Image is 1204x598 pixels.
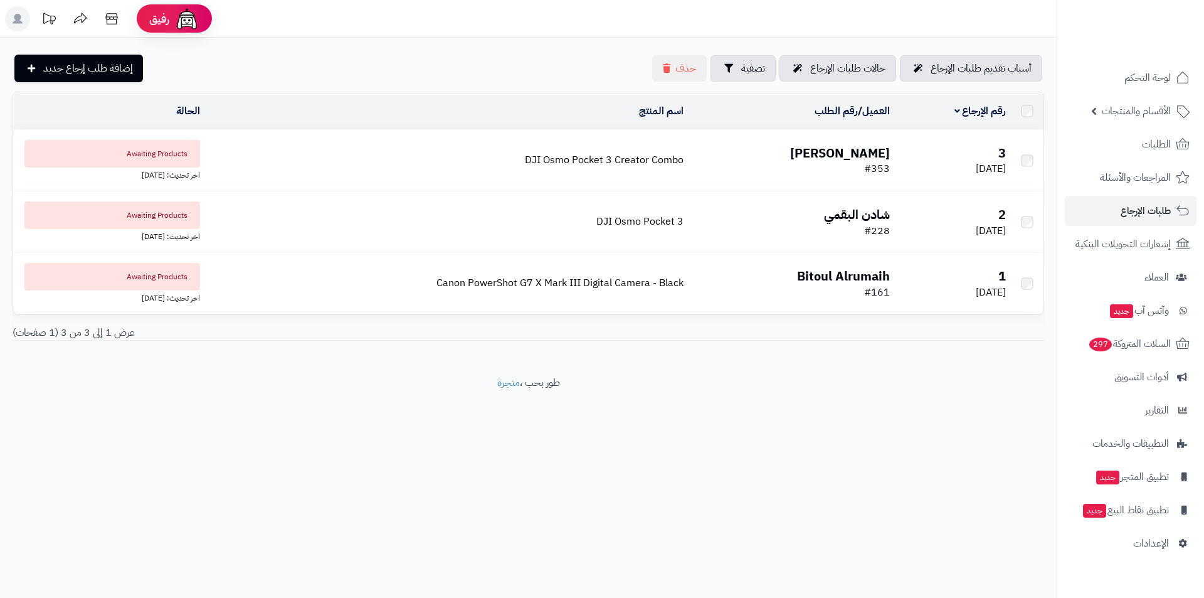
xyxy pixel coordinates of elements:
[864,223,890,238] span: #228
[436,275,684,291] a: Canon PowerShot G7 X Mark III Digital Camera - Black
[1065,528,1196,558] a: الإعدادات
[24,140,200,168] span: Awaiting Products
[1100,169,1171,186] span: المراجعات والأسئلة
[815,104,858,119] a: رقم الطلب
[18,168,200,181] div: اخر تحديث: [DATE]
[1133,535,1169,552] span: الإعدادات
[1102,102,1171,120] span: الأقسام والمنتجات
[1065,63,1196,93] a: لوحة التحكم
[1088,335,1171,353] span: السلات المتروكة
[639,104,684,119] a: اسم المنتج
[525,152,684,168] a: DJI Osmo Pocket 3 Creator Combo
[1092,435,1169,452] span: التطبيقات والخدمات
[1065,395,1196,425] a: التقارير
[1144,269,1169,286] span: العملاء
[998,205,1006,224] b: 2
[1096,471,1119,484] span: جديد
[1110,304,1133,318] span: جديد
[149,11,169,26] span: رفيق
[14,55,143,82] a: إضافة طلب إرجاع جديد
[976,285,1006,300] span: [DATE]
[810,61,885,76] span: حالات طلبات الإرجاع
[33,6,65,35] a: تحديثات المنصة
[596,214,684,229] a: DJI Osmo Pocket 3
[998,267,1006,286] b: 1
[24,263,200,291] span: Awaiting Products
[689,93,895,129] td: /
[1095,468,1169,486] span: تطبيق المتجر
[1082,501,1169,519] span: تطبيق نقاط البيع
[1065,462,1196,492] a: تطبيق المتجرجديد
[779,55,896,82] a: حالات طلبات الإرجاع
[1065,495,1196,525] a: تطبيق نقاط البيعجديد
[497,375,520,390] a: متجرة
[652,55,707,82] button: حذف
[1065,163,1196,193] a: المراجعات والأسئلة
[1089,338,1112,351] span: 297
[1065,296,1196,326] a: وآتس آبجديد
[998,144,1006,163] b: 3
[900,55,1042,82] a: أسباب تقديم طلبات الإرجاع
[976,223,1006,238] span: [DATE]
[1065,129,1196,159] a: الطلبات
[24,201,200,229] span: Awaiting Products
[1145,402,1169,419] span: التقارير
[1065,362,1196,392] a: أدوات التسويق
[790,144,890,163] b: [PERSON_NAME]
[1075,235,1171,253] span: إشعارات التحويلات البنكية
[1109,302,1169,319] span: وآتس آب
[1065,262,1196,292] a: العملاء
[862,104,890,119] a: العميل
[43,61,133,76] span: إضافة طلب إرجاع جديد
[18,229,200,242] div: اخر تحديث: [DATE]
[1124,69,1171,87] span: لوحة التحكم
[1065,229,1196,259] a: إشعارات التحويلات البنكية
[741,61,765,76] span: تصفية
[1083,504,1106,518] span: جديد
[954,104,1006,119] a: رقم الإرجاع
[710,55,776,82] button: تصفية
[824,205,890,224] b: شادن البقمي
[976,161,1006,176] span: [DATE]
[176,104,200,119] a: الحالة
[3,326,529,340] div: عرض 1 إلى 3 من 3 (1 صفحات)
[1065,329,1196,359] a: السلات المتروكة297
[675,61,696,76] span: حذف
[864,285,890,300] span: #161
[931,61,1032,76] span: أسباب تقديم طلبات الإرجاع
[864,161,890,176] span: #353
[797,267,890,286] b: Bitoul Alrumaih
[1142,136,1171,153] span: الطلبات
[174,6,199,31] img: ai-face.png
[1065,196,1196,226] a: طلبات الإرجاع
[1114,368,1169,386] span: أدوات التسويق
[1121,202,1171,220] span: طلبات الإرجاع
[18,291,200,304] div: اخر تحديث: [DATE]
[1065,429,1196,459] a: التطبيقات والخدمات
